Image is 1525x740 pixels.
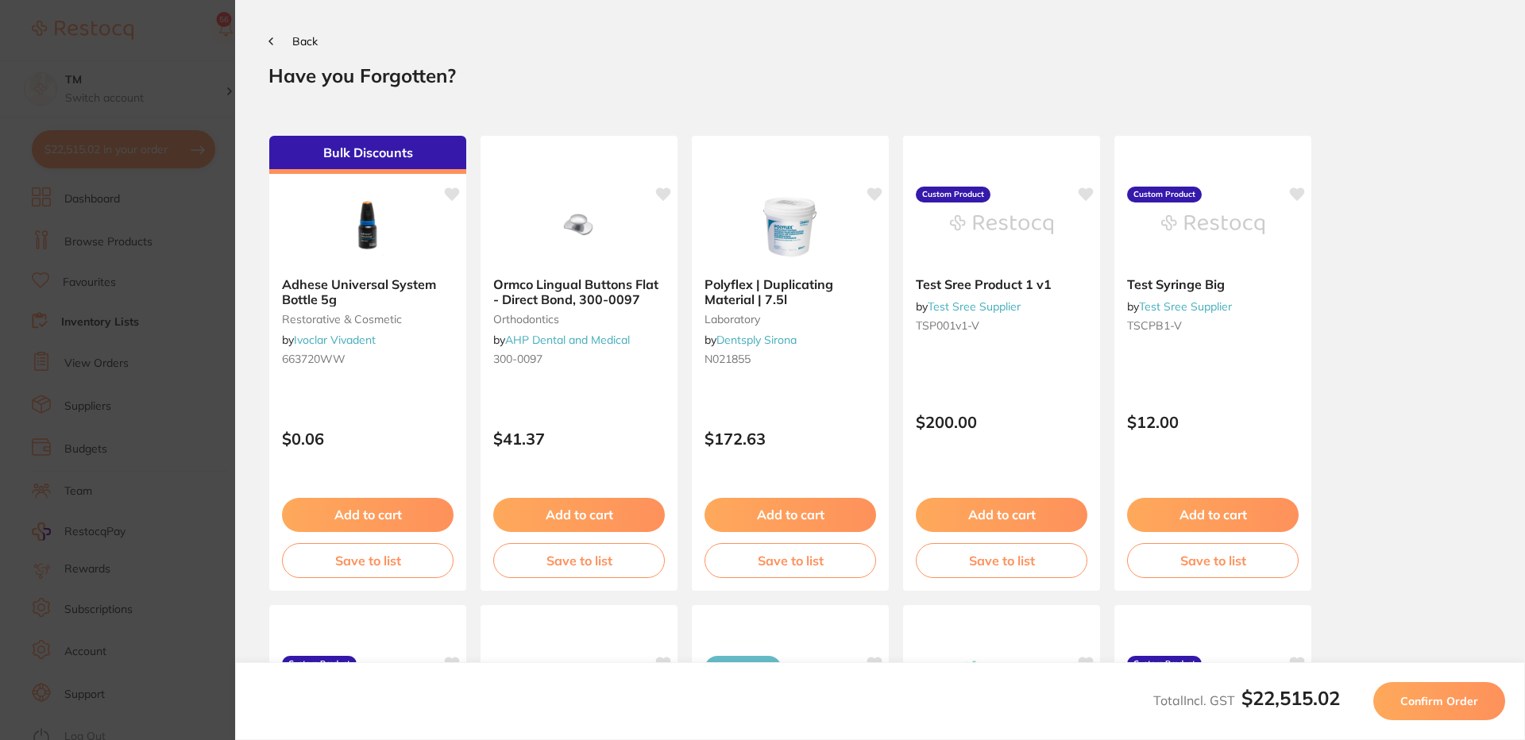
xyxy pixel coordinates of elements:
[1127,413,1299,431] p: $12.00
[294,333,376,347] a: Ivoclar Vivadent
[1127,543,1299,578] button: Save to list
[928,299,1021,314] a: Test Sree Supplier
[527,654,631,734] img: Primeprint Cast | Dental resin | Castings | Colour code: red | 1000 g
[282,277,454,306] b: Adhese Universal System Bottle 5g
[1127,299,1232,314] span: by
[493,430,665,448] p: $41.37
[268,64,1492,87] h2: Have you Forgotten?
[705,543,876,578] button: Save to list
[705,430,876,448] p: $172.63
[269,136,466,174] div: Bulk Discounts
[916,498,1087,531] button: Add to cart
[1400,694,1478,708] span: Confirm Order
[705,498,876,531] button: Add to cart
[493,353,665,365] small: 300-0097
[282,543,454,578] button: Save to list
[282,430,454,448] p: $0.06
[1153,692,1340,708] span: Total Incl. GST
[282,498,454,531] button: Add to cart
[705,313,876,326] small: laboratory
[1161,654,1264,734] img: LINGUA FIX Pack of 50
[493,333,630,347] span: by
[916,299,1021,314] span: by
[282,656,357,672] label: Custom Product
[282,313,454,326] small: restorative & cosmetic
[316,185,419,264] img: Adhese Universal System Bottle 5g
[705,333,797,347] span: by
[493,313,665,326] small: orthodontics
[716,333,797,347] a: Dentsply Sirona
[950,654,1053,734] img: Aloe Care Examination Glove Latex, Small
[916,413,1087,431] p: $200.00
[739,185,842,264] img: Polyflex | Duplicating Material | 7.5l
[1373,682,1505,720] button: Confirm Order
[1139,299,1232,314] a: Test Sree Supplier
[282,333,376,347] span: by
[705,353,876,365] small: N021855
[1127,319,1299,332] small: TSCPB1-V
[916,187,990,202] label: Custom Product
[916,319,1087,332] small: TSP001v1-V
[916,543,1087,578] button: Save to list
[527,185,631,264] img: Ormco Lingual Buttons Flat - Direct Bond, 300-0097
[1241,686,1340,710] b: $22,515.02
[950,185,1053,264] img: Test Sree Product 1 v1
[493,543,665,578] button: Save to list
[1127,656,1202,672] label: Custom Product
[292,34,318,48] span: Back
[705,277,876,306] b: Polyflex | Duplicating Material | 7.5l
[1127,498,1299,531] button: Add to cart
[505,333,630,347] a: AHP Dental and Medical
[493,277,665,306] b: Ormco Lingual Buttons Flat - Direct Bond, 300-0097
[1127,187,1202,202] label: Custom Product
[1127,277,1299,291] b: Test Syringe Big
[316,654,419,734] img: Hard Bite Fast Set 10 ml
[705,656,782,682] span: On Backorder
[282,353,454,365] small: 663720WW
[268,35,318,48] button: Back
[1161,185,1264,264] img: Test Syringe Big
[916,277,1087,291] b: Test Sree Product 1 v1
[493,498,665,531] button: Add to cart
[739,654,842,734] img: Aloe Care Examination Glove Latex, Medium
